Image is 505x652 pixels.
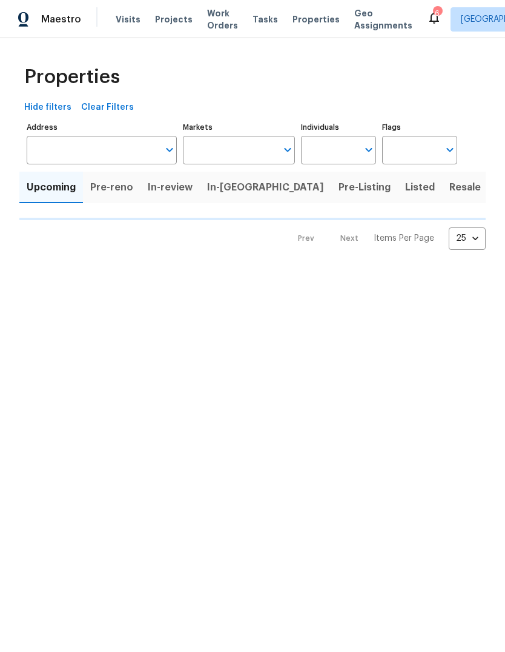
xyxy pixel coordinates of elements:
[81,100,134,115] span: Clear Filters
[19,96,76,119] button: Hide filters
[354,7,412,32] span: Geo Assignments
[207,7,238,32] span: Work Orders
[449,179,481,196] span: Resale
[292,13,340,25] span: Properties
[27,124,177,131] label: Address
[24,71,120,83] span: Properties
[338,179,391,196] span: Pre-Listing
[161,141,178,158] button: Open
[41,13,81,25] span: Maestro
[405,179,435,196] span: Listed
[374,232,434,244] p: Items Per Page
[286,227,486,250] nav: Pagination Navigation
[441,141,458,158] button: Open
[76,96,139,119] button: Clear Filters
[279,141,296,158] button: Open
[207,179,324,196] span: In-[GEOGRAPHIC_DATA]
[24,100,71,115] span: Hide filters
[116,13,140,25] span: Visits
[90,179,133,196] span: Pre-reno
[183,124,295,131] label: Markets
[360,141,377,158] button: Open
[27,179,76,196] span: Upcoming
[301,124,376,131] label: Individuals
[155,13,193,25] span: Projects
[148,179,193,196] span: In-review
[449,223,486,254] div: 25
[252,15,278,24] span: Tasks
[382,124,457,131] label: Flags
[433,7,441,19] div: 6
